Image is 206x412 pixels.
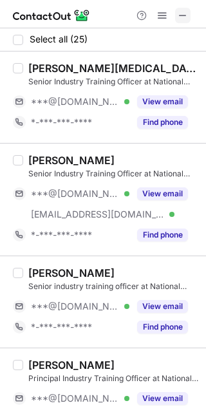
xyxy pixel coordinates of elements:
span: ***@[DOMAIN_NAME] [31,188,120,200]
button: Reveal Button [137,187,188,200]
span: ***@[DOMAIN_NAME] [31,96,120,108]
button: Reveal Button [137,392,188,405]
img: ContactOut v5.3.10 [13,8,90,23]
button: Reveal Button [137,321,188,333]
div: Senior Industry Training Officer at National Trades Union Congress ([GEOGRAPHIC_DATA]) [28,76,198,88]
button: Reveal Button [137,300,188,313]
button: Reveal Button [137,95,188,108]
span: ***@[DOMAIN_NAME] [31,301,120,312]
div: [PERSON_NAME] [28,267,115,279]
span: Select all (25) [30,34,88,44]
button: Reveal Button [137,116,188,129]
div: Principal Industry Training Officer at National Trades Union Congress ([GEOGRAPHIC_DATA]) [28,373,198,384]
span: ***@[DOMAIN_NAME] [31,393,120,404]
button: Reveal Button [137,229,188,241]
div: [PERSON_NAME] [28,154,115,167]
div: [PERSON_NAME] [28,359,115,371]
span: [EMAIL_ADDRESS][DOMAIN_NAME] [31,209,165,220]
div: Senior industry training officer at National Trades Union Congress ([GEOGRAPHIC_DATA]) [28,281,198,292]
div: Senior Industry Training Officer at National Trades Union Congress ([GEOGRAPHIC_DATA]) [28,168,198,180]
div: [PERSON_NAME][MEDICAL_DATA] [28,62,198,75]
